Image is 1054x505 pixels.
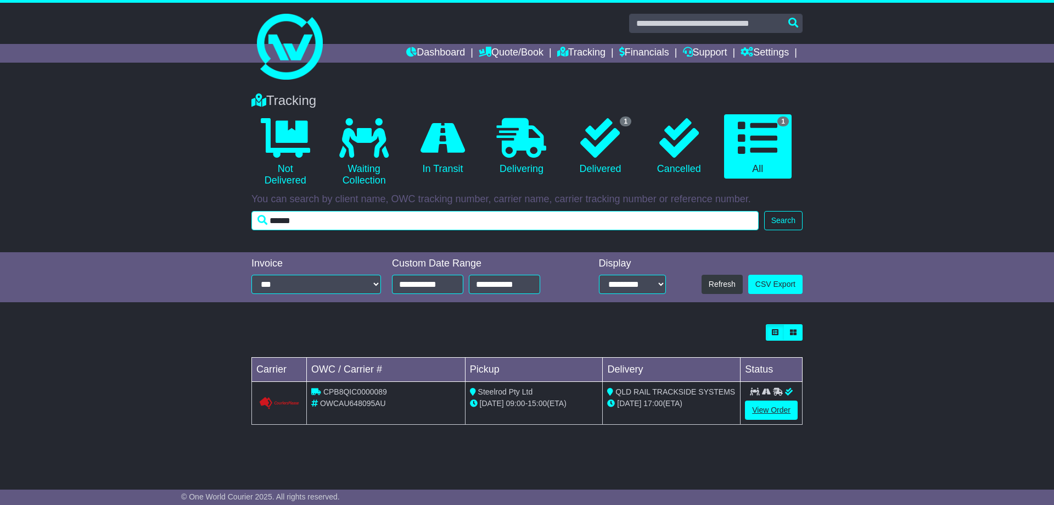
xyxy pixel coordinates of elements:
div: - (ETA) [470,398,598,409]
td: OWC / Carrier # [307,358,466,382]
td: Status [741,358,803,382]
a: Waiting Collection [330,114,397,191]
a: Settings [741,44,789,63]
span: QLD RAIL TRACKSIDE SYSTEMS [615,387,735,396]
a: Dashboard [406,44,465,63]
span: Steelrod Pty Ltd [478,387,533,396]
span: 17:00 [643,399,663,408]
span: 1 [620,116,631,126]
td: Carrier [252,358,307,382]
span: 15:00 [528,399,547,408]
a: In Transit [409,114,476,179]
button: Refresh [702,275,743,294]
span: 1 [777,116,789,126]
a: Financials [619,44,669,63]
a: Delivering [487,114,555,179]
div: Display [599,258,666,270]
div: (ETA) [607,398,736,409]
span: 09:00 [506,399,525,408]
td: Delivery [603,358,741,382]
div: Invoice [251,258,381,270]
div: Tracking [246,93,808,109]
div: Custom Date Range [392,258,568,270]
span: CPB8QIC0000089 [323,387,387,396]
a: View Order [745,401,798,420]
a: Not Delivered [251,114,319,191]
a: Cancelled [645,114,713,179]
img: GetCarrierServiceLogo [259,397,300,410]
a: Support [683,44,727,63]
a: 1 All [724,114,792,179]
span: OWCAU648095AU [320,399,386,408]
span: [DATE] [480,399,504,408]
span: © One World Courier 2025. All rights reserved. [181,492,340,501]
a: Tracking [557,44,606,63]
span: [DATE] [617,399,641,408]
td: Pickup [465,358,603,382]
a: CSV Export [748,275,803,294]
p: You can search by client name, OWC tracking number, carrier name, carrier tracking number or refe... [251,193,803,206]
a: Quote/Book [479,44,543,63]
a: 1 Delivered [567,114,634,179]
button: Search [764,211,803,230]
